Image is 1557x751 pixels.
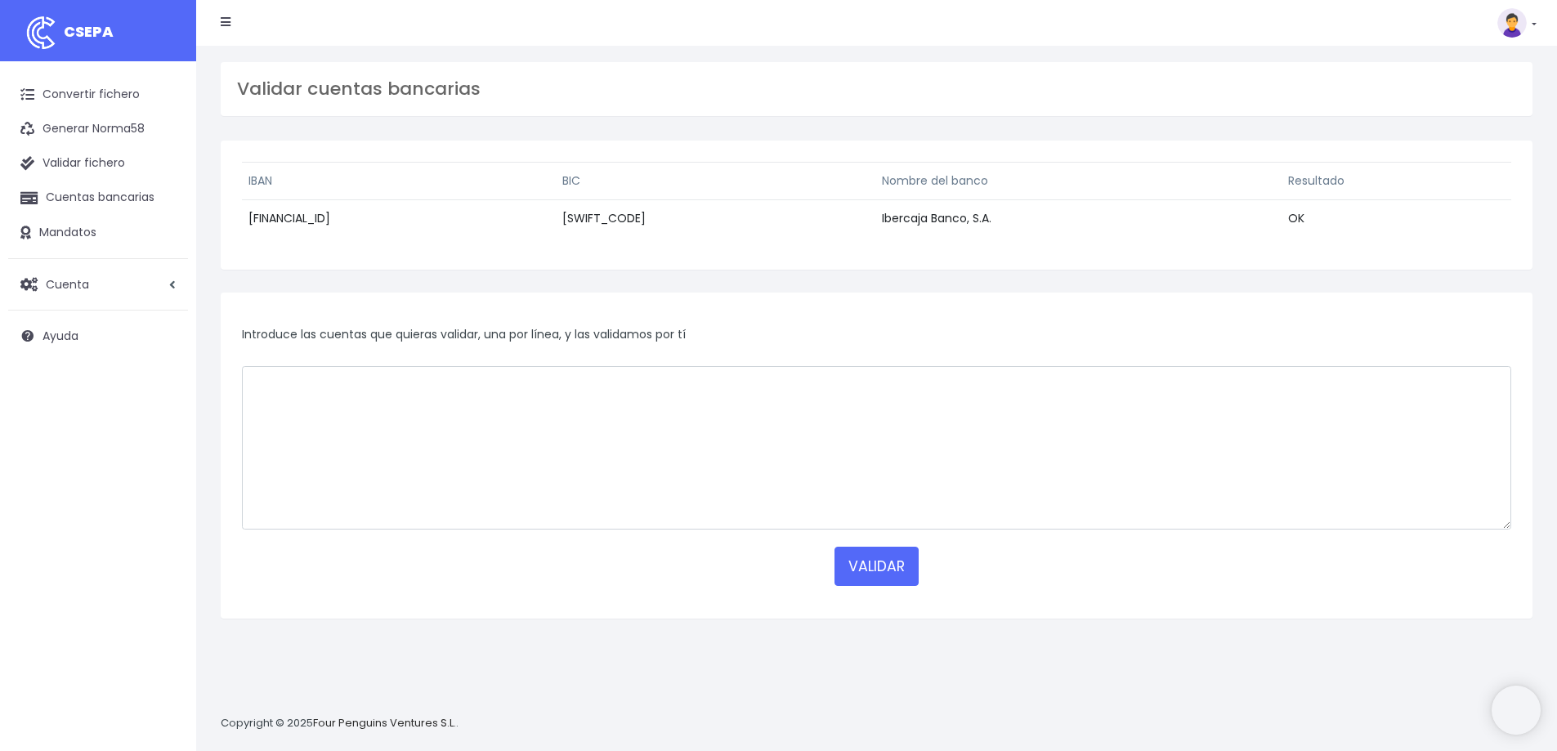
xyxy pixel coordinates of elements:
h3: Validar cuentas bancarias [237,78,1516,100]
a: Mandatos [8,216,188,250]
th: Resultado [1282,163,1511,200]
a: Cuenta [8,267,188,302]
span: Ayuda [43,328,78,344]
button: VALIDAR [834,547,919,586]
img: profile [1497,8,1527,38]
a: Validar fichero [8,146,188,181]
a: Four Penguins Ventures S.L. [313,715,456,731]
a: Convertir fichero [8,78,188,112]
td: [FINANCIAL_ID] [242,200,556,238]
td: [SWIFT_CODE] [556,200,875,238]
p: Copyright © 2025 . [221,715,459,732]
th: IBAN [242,163,556,200]
td: Ibercaja Banco, S.A. [875,200,1282,238]
img: logo [20,12,61,53]
span: Introduce las cuentas que quieras validar, una por línea, y las validamos por tí [242,326,686,342]
th: Nombre del banco [875,163,1282,200]
a: Ayuda [8,319,188,353]
span: Cuenta [46,275,89,292]
a: Cuentas bancarias [8,181,188,215]
th: BIC [556,163,875,200]
a: Generar Norma58 [8,112,188,146]
td: OK [1282,200,1511,238]
span: CSEPA [64,21,114,42]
